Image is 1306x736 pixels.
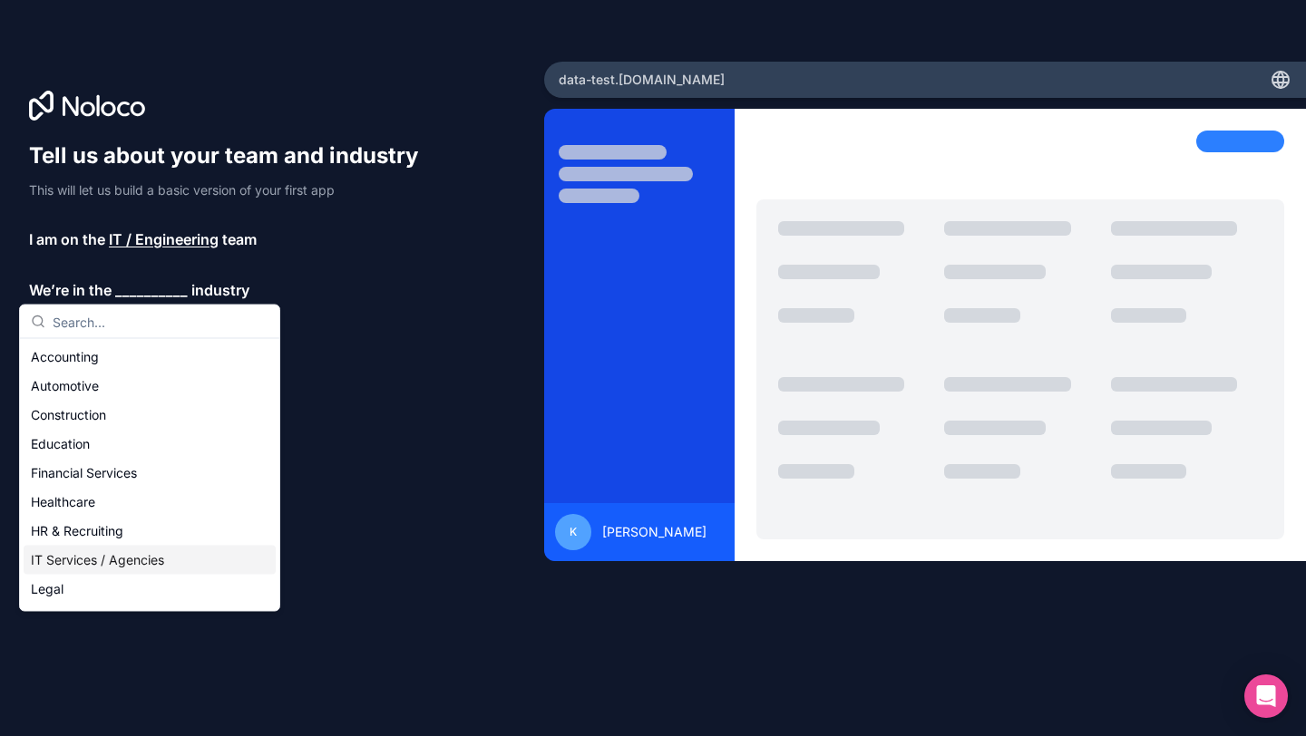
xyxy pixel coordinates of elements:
div: Healthcare [24,488,276,517]
div: Financial Services [24,459,276,488]
input: Search... [53,305,268,338]
span: I am on the [29,228,105,250]
div: Suggestions [20,339,279,611]
div: Accounting [24,343,276,372]
div: Education [24,430,276,459]
span: data-test .[DOMAIN_NAME] [559,71,725,89]
span: industry [191,279,249,301]
div: HR & Recruiting [24,517,276,546]
div: IT Services / Agencies [24,546,276,575]
div: Construction [24,401,276,430]
span: [PERSON_NAME] [602,523,707,541]
div: Open Intercom Messenger [1244,674,1288,718]
p: This will let us build a basic version of your first app [29,181,435,199]
div: Legal [24,575,276,604]
span: K [570,525,577,539]
h1: Tell us about your team and industry [29,141,435,170]
div: Automotive [24,372,276,401]
span: __________ [115,279,188,301]
div: Manufacturing [24,604,276,633]
span: We’re in the [29,279,112,301]
span: IT / Engineering [109,228,219,250]
span: team [222,228,257,250]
